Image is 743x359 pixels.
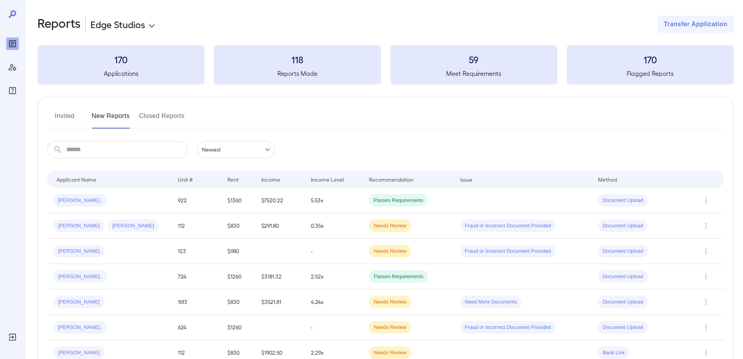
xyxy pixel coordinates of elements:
td: 624 [172,315,221,340]
td: $830 [221,289,255,315]
button: Row Actions [700,194,712,207]
span: Needs Review [369,248,411,255]
span: Fraud or Incorrect Document Provided [460,222,556,230]
td: $1260 [221,315,255,340]
td: 112 [172,213,221,239]
div: Issue [460,175,473,184]
h5: Meet Requirements [390,69,557,78]
span: Needs Review [369,349,411,357]
td: $291.80 [255,213,305,239]
td: $7520.22 [255,188,305,213]
div: Income [261,175,280,184]
p: Edge Studios [90,18,145,30]
span: Document Upload [598,298,648,306]
h5: Flagged Reports [567,69,734,78]
button: New Reports [92,110,130,129]
div: Method [598,175,617,184]
span: Need More Documents [460,298,522,306]
td: $1360 [221,188,255,213]
span: Document Upload [598,248,648,255]
span: Document Upload [598,197,648,204]
td: 5.53x [305,188,363,213]
td: $980 [221,239,255,264]
td: 0.35x [305,213,363,239]
summary: 170Applications118Reports Made59Meet Requirements170Flagged Reports [37,45,734,84]
span: [PERSON_NAME] [108,222,159,230]
div: Reports [6,38,19,50]
h2: Reports [37,16,81,33]
td: 724 [172,264,221,289]
div: Applicant Name [57,175,96,184]
button: Closed Reports [139,110,185,129]
span: Document Upload [598,273,648,280]
span: [PERSON_NAME].. [53,273,107,280]
span: [PERSON_NAME] [53,298,105,306]
button: Row Actions [700,296,712,308]
h5: Applications [37,69,204,78]
td: $1260 [221,264,255,289]
div: Newest [197,141,275,158]
span: Passes Requirements [369,273,428,280]
h3: 59 [390,53,557,66]
td: 1613 [172,289,221,315]
td: $3521.81 [255,289,305,315]
span: Document Upload [598,222,648,230]
span: Needs Review [369,298,411,306]
div: Income Level [311,175,344,184]
td: $3181.32 [255,264,305,289]
td: 123 [172,239,221,264]
td: - [305,239,363,264]
span: Needs Review [369,324,411,331]
span: Fraud or Incorrect Document Provided [460,324,556,331]
td: 2.52x [305,264,363,289]
td: - [305,315,363,340]
span: Needs Review [369,222,411,230]
td: $830 [221,213,255,239]
button: Row Actions [700,321,712,334]
div: Rent [227,175,240,184]
h5: Reports Made [214,69,381,78]
div: FAQ [6,84,19,97]
h3: 118 [214,53,381,66]
td: 4.24x [305,289,363,315]
span: [PERSON_NAME].. [53,324,107,331]
div: Recommendation [369,175,413,184]
div: Log Out [6,331,19,343]
button: Row Actions [700,220,712,232]
h3: 170 [567,53,734,66]
span: [PERSON_NAME] [53,248,105,255]
div: Unit # [178,175,193,184]
button: Invited [47,110,82,129]
div: Manage Users [6,61,19,73]
span: [PERSON_NAME].. [53,197,107,204]
button: Row Actions [700,270,712,283]
button: Row Actions [700,346,712,359]
h3: 170 [37,53,204,66]
span: [PERSON_NAME] [53,349,105,357]
td: 922 [172,188,221,213]
span: Fraud or Incorrect Document Provided [460,248,556,255]
button: Transfer Application [658,16,734,33]
span: Bank Link [598,349,630,357]
button: Row Actions [700,245,712,257]
span: [PERSON_NAME] [53,222,105,230]
span: Document Upload [598,324,648,331]
span: Passes Requirements [369,197,428,204]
